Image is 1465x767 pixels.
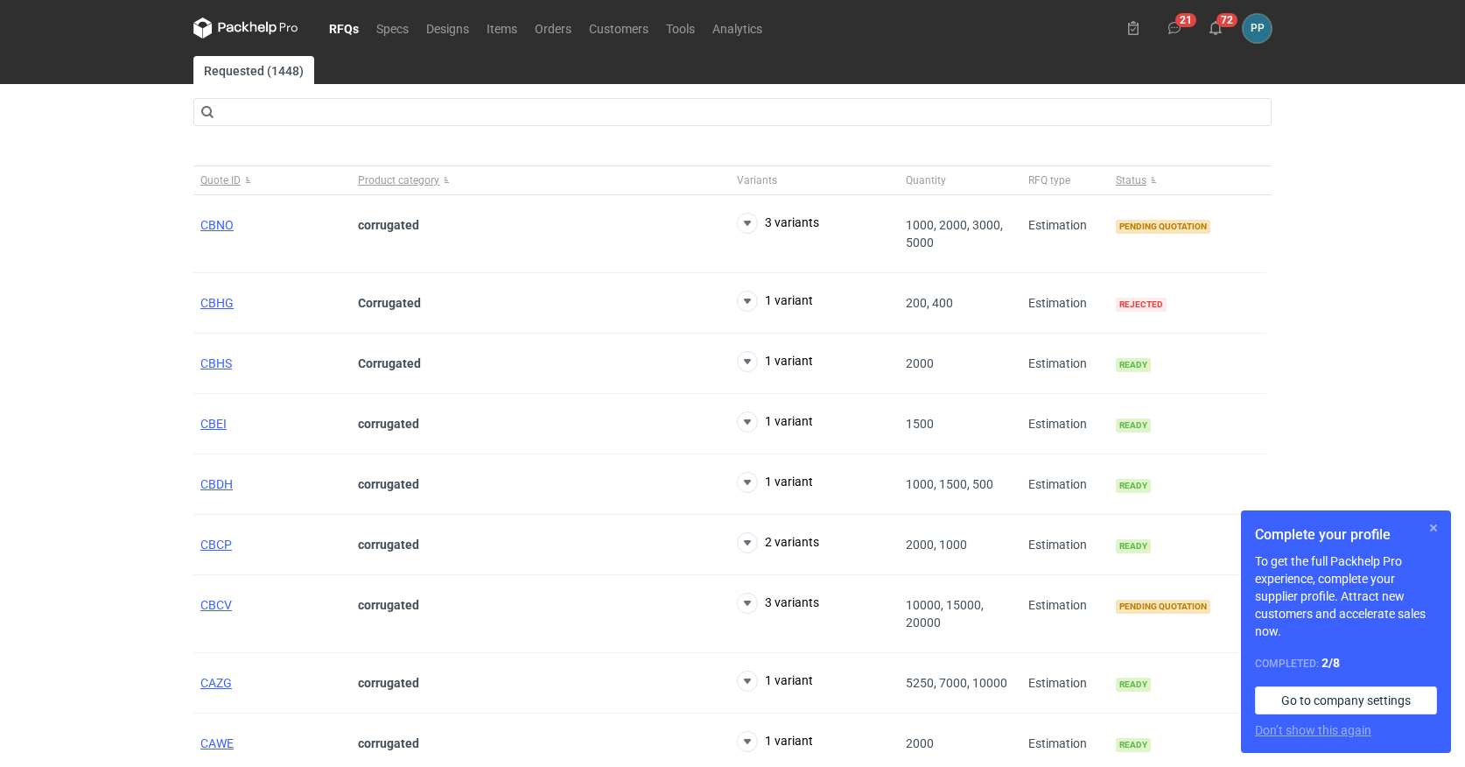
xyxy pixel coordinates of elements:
[200,598,232,612] a: CBCV
[1028,173,1070,187] span: RFQ type
[1321,656,1340,670] strong: 2 / 8
[737,351,813,372] button: 1 variant
[1116,220,1210,234] span: Pending quotation
[906,173,946,187] span: Quantity
[737,213,819,234] button: 3 variants
[200,477,233,491] a: CBDH
[1116,298,1167,312] span: Rejected
[906,218,1003,250] span: 1000, 2000, 3000, 5000
[1116,678,1151,692] span: Ready
[1202,14,1230,42] button: 72
[358,296,421,310] strong: Corrugated
[200,676,232,690] a: CAZG
[737,593,819,614] button: 3 variants
[200,538,232,552] a: CBCP
[704,18,771,39] a: Analytics
[358,538,419,552] strong: corrugated
[906,417,934,431] span: 1500
[1021,195,1109,273] div: Estimation
[358,477,419,491] strong: corrugated
[1116,539,1151,553] span: Ready
[1243,14,1272,43] button: PP
[1116,419,1151,433] span: Ready
[193,166,351,194] button: Quote ID
[193,18,298,39] svg: Packhelp Pro
[358,598,419,612] strong: corrugated
[1243,14,1272,43] div: Paweł Puch
[1255,686,1437,714] a: Go to company settings
[1109,166,1266,194] button: Status
[1116,738,1151,752] span: Ready
[526,18,580,39] a: Orders
[1021,394,1109,454] div: Estimation
[358,356,421,370] strong: Corrugated
[1255,654,1437,672] div: Completed:
[737,671,813,692] button: 1 variant
[580,18,657,39] a: Customers
[1255,721,1371,739] button: Don’t show this again
[1021,273,1109,334] div: Estimation
[193,56,314,84] a: Requested (1448)
[737,173,777,187] span: Variants
[657,18,704,39] a: Tools
[200,296,234,310] a: CBHG
[358,736,419,750] strong: corrugated
[906,538,967,552] span: 2000, 1000
[368,18,417,39] a: Specs
[737,731,813,752] button: 1 variant
[906,356,934,370] span: 2000
[906,736,934,750] span: 2000
[320,18,368,39] a: RFQs
[478,18,526,39] a: Items
[1021,515,1109,575] div: Estimation
[358,173,439,187] span: Product category
[1116,600,1210,614] span: Pending quotation
[200,173,241,187] span: Quote ID
[1255,552,1437,640] p: To get the full Packhelp Pro experience, complete your supplier profile. Attract new customers an...
[906,477,993,491] span: 1000, 1500, 500
[358,218,419,232] strong: corrugated
[1116,479,1151,493] span: Ready
[1116,358,1151,372] span: Ready
[351,166,730,194] button: Product category
[1423,517,1444,538] button: Skip for now
[1021,334,1109,394] div: Estimation
[737,472,813,493] button: 1 variant
[906,296,953,310] span: 200, 400
[1116,173,1146,187] span: Status
[737,291,813,312] button: 1 variant
[906,598,984,630] span: 10000, 15000, 20000
[906,676,1007,690] span: 5250, 7000, 10000
[200,417,227,431] a: CBEI
[1160,14,1188,42] button: 21
[200,356,232,370] a: CBHS
[1021,653,1109,714] div: Estimation
[1021,454,1109,515] div: Estimation
[200,736,234,750] a: CAWE
[737,532,819,553] button: 2 variants
[358,417,419,431] strong: corrugated
[1255,524,1437,545] h1: Complete your profile
[417,18,478,39] a: Designs
[358,676,419,690] strong: corrugated
[737,412,813,433] button: 1 variant
[200,218,234,232] a: CBNO
[1021,575,1109,653] div: Estimation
